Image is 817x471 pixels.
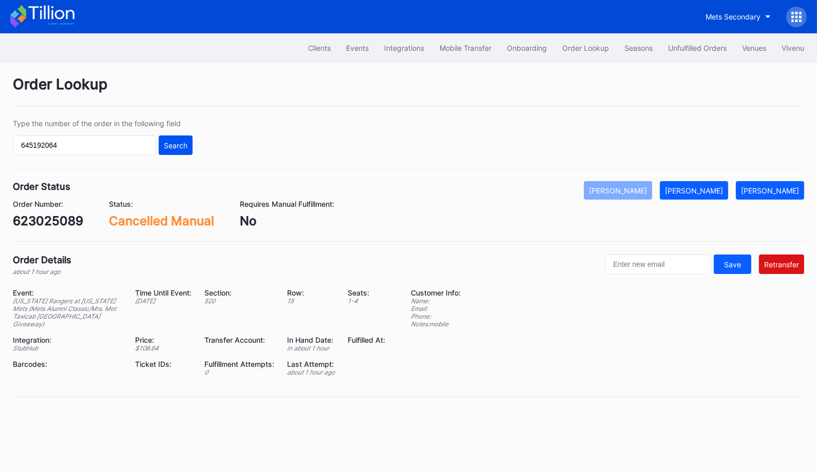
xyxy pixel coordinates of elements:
button: Mets Secondary [698,7,778,26]
div: Row: [287,288,335,297]
div: 1 - 4 [348,297,385,305]
div: 0 [204,368,274,376]
div: [PERSON_NAME] [665,186,723,195]
div: Venues [742,44,766,52]
button: Mobile Transfer [432,38,499,57]
div: Notes: mobile [411,320,461,328]
button: Clients [300,38,338,57]
div: Mobile Transfer [440,44,491,52]
div: Unfulfilled Orders [668,44,727,52]
div: Ticket IDs: [135,360,192,368]
div: about 1 hour ago [13,268,71,276]
div: Time Until Event: [135,288,192,297]
div: Fulfillment Attempts: [204,360,274,368]
div: [PERSON_NAME] [741,186,799,195]
button: Retransfer [759,254,804,274]
button: Save [714,254,751,274]
div: Cancelled Manual [109,213,214,228]
div: Section: [204,288,274,297]
div: Type the number of the order in the following field [13,119,193,128]
div: Clients [308,44,331,52]
button: Order Lookup [555,38,617,57]
div: 15 [287,297,335,305]
div: Search [164,141,187,150]
div: Order Number: [13,200,83,208]
button: Venues [734,38,774,57]
button: Vivenu [774,38,812,57]
div: Requires Manual Fulfillment: [240,200,334,208]
div: Order Details [13,254,71,265]
button: Integrations [376,38,432,57]
div: Fulfilled At: [348,336,385,344]
div: Transfer Account: [204,336,274,344]
div: Order Lookup [562,44,609,52]
div: Integration: [13,336,122,344]
div: Onboarding [507,44,547,52]
div: 520 [204,297,274,305]
button: [PERSON_NAME] [584,181,652,200]
div: StubHub [13,344,122,352]
div: Phone: [411,312,461,320]
div: Save [724,260,741,269]
div: $ 108.64 [135,344,192,352]
div: [DATE] [135,297,192,305]
div: Vivenu [782,44,804,52]
button: Events [338,38,376,57]
div: Events [346,44,369,52]
div: [US_STATE] Rangers at [US_STATE] Mets (Mets Alumni Classic/Mrs. Met Taxicab [GEOGRAPHIC_DATA] Giv... [13,297,122,328]
div: Barcodes: [13,360,122,368]
div: Email: [411,305,461,312]
div: Customer Info: [411,288,461,297]
div: Seasons [624,44,653,52]
button: [PERSON_NAME] [660,181,728,200]
button: Onboarding [499,38,555,57]
button: Search [159,135,193,155]
div: In Hand Date: [287,336,335,344]
div: Order Lookup [13,75,804,106]
div: Order Status [13,181,70,192]
div: Integrations [384,44,424,52]
button: [PERSON_NAME] [736,181,804,200]
div: in about 1 hour [287,344,335,352]
div: [PERSON_NAME] [589,186,647,195]
div: Price: [135,336,192,344]
div: Retransfer [764,260,799,269]
div: Mets Secondary [706,12,761,21]
div: Event: [13,288,122,297]
button: Seasons [617,38,660,57]
input: GT59662 [13,135,156,155]
div: Name: [411,297,461,305]
div: 623025089 [13,213,83,228]
input: Enter new email [605,254,711,274]
div: No [240,213,334,228]
div: Seats: [348,288,385,297]
div: Last Attempt: [287,360,335,368]
div: Status: [109,200,214,208]
div: about 1 hour ago [287,368,335,376]
button: Unfulfilled Orders [660,38,734,57]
